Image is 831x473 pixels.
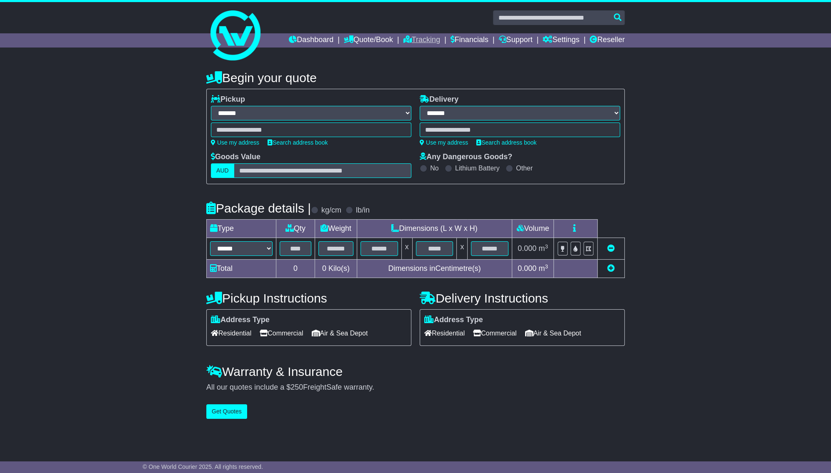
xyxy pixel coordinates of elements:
[424,327,465,340] span: Residential
[545,243,548,250] sup: 3
[290,383,303,391] span: 250
[207,220,276,238] td: Type
[211,153,260,162] label: Goods Value
[420,291,625,305] h4: Delivery Instructions
[357,220,512,238] td: Dimensions (L x W x H)
[322,264,326,273] span: 0
[276,220,315,238] td: Qty
[315,260,357,278] td: Kilo(s)
[206,71,625,85] h4: Begin your quote
[312,327,368,340] span: Air & Sea Depot
[211,163,234,178] label: AUD
[420,139,468,146] a: Use my address
[457,238,468,260] td: x
[207,260,276,278] td: Total
[538,244,548,253] span: m
[357,260,512,278] td: Dimensions in Centimetre(s)
[321,206,341,215] label: kg/cm
[545,263,548,270] sup: 3
[420,153,512,162] label: Any Dangerous Goods?
[401,238,412,260] td: x
[206,404,247,419] button: Get Quotes
[276,260,315,278] td: 0
[260,327,303,340] span: Commercial
[498,33,532,48] a: Support
[356,206,370,215] label: lb/in
[424,315,483,325] label: Address Type
[211,139,259,146] a: Use my address
[518,244,536,253] span: 0.000
[607,244,615,253] a: Remove this item
[211,327,251,340] span: Residential
[268,139,328,146] a: Search address book
[143,463,263,470] span: © One World Courier 2025. All rights reserved.
[451,33,488,48] a: Financials
[289,33,333,48] a: Dashboard
[420,95,458,104] label: Delivery
[518,264,536,273] span: 0.000
[543,33,579,48] a: Settings
[455,164,500,172] label: Lithium Battery
[538,264,548,273] span: m
[206,291,411,305] h4: Pickup Instructions
[476,139,536,146] a: Search address book
[516,164,533,172] label: Other
[590,33,625,48] a: Reseller
[211,95,245,104] label: Pickup
[206,201,311,215] h4: Package details |
[430,164,438,172] label: No
[315,220,357,238] td: Weight
[512,220,553,238] td: Volume
[525,327,581,340] span: Air & Sea Depot
[607,264,615,273] a: Add new item
[206,365,625,378] h4: Warranty & Insurance
[403,33,440,48] a: Tracking
[473,327,516,340] span: Commercial
[344,33,393,48] a: Quote/Book
[206,383,625,392] div: All our quotes include a $ FreightSafe warranty.
[211,315,270,325] label: Address Type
